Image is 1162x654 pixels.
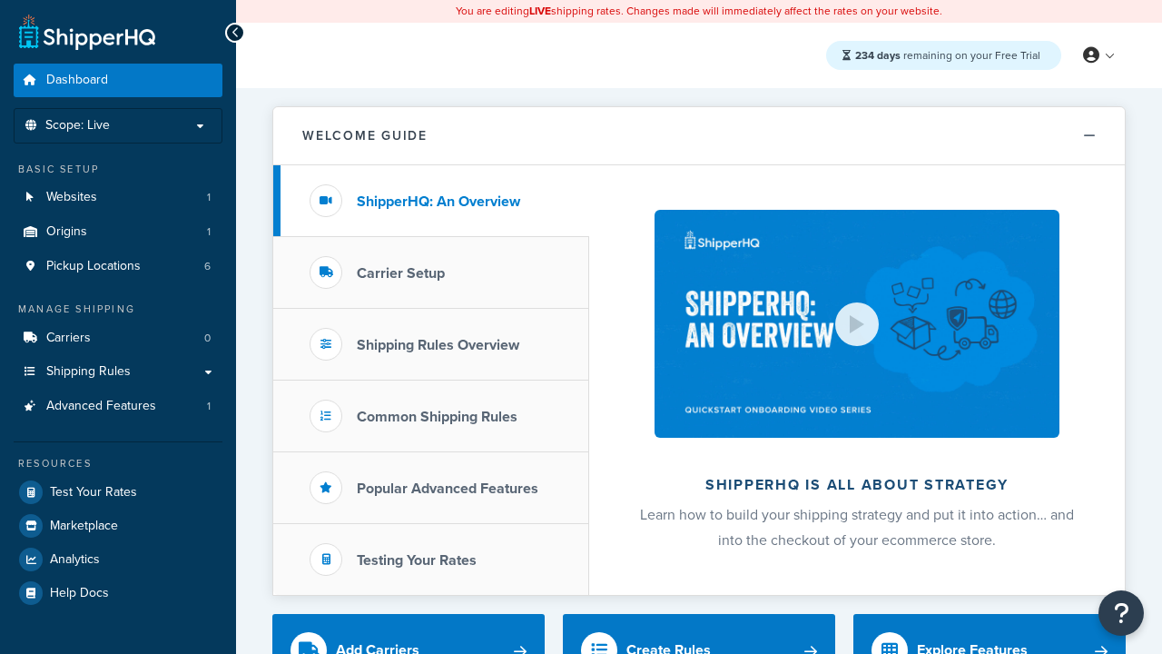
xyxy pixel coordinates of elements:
[204,259,211,274] span: 6
[855,47,901,64] strong: 234 days
[14,476,222,509] a: Test Your Rates
[357,409,517,425] h3: Common Shipping Rules
[357,481,538,497] h3: Popular Advanced Features
[273,107,1125,165] button: Welcome Guide
[46,259,141,274] span: Pickup Locations
[14,250,222,283] li: Pickup Locations
[637,477,1077,493] h2: ShipperHQ is all about strategy
[14,250,222,283] a: Pickup Locations6
[14,162,222,177] div: Basic Setup
[529,3,551,19] b: LIVE
[14,355,222,389] a: Shipping Rules
[14,215,222,249] a: Origins1
[14,456,222,471] div: Resources
[46,399,156,414] span: Advanced Features
[357,552,477,569] h3: Testing Your Rates
[14,181,222,214] li: Websites
[46,224,87,240] span: Origins
[14,64,222,97] a: Dashboard
[46,73,108,88] span: Dashboard
[855,47,1040,64] span: remaining on your Free Trial
[14,577,222,609] a: Help Docs
[357,265,445,282] h3: Carrier Setup
[50,519,118,534] span: Marketplace
[14,322,222,355] li: Carriers
[207,190,211,205] span: 1
[640,504,1074,550] span: Learn how to build your shipping strategy and put it into action… and into the checkout of your e...
[50,586,109,601] span: Help Docs
[50,552,100,568] span: Analytics
[207,224,211,240] span: 1
[357,193,520,210] h3: ShipperHQ: An Overview
[14,390,222,423] li: Advanced Features
[50,485,137,500] span: Test Your Rates
[14,322,222,355] a: Carriers0
[1098,590,1144,636] button: Open Resource Center
[357,337,519,353] h3: Shipping Rules Overview
[46,331,91,346] span: Carriers
[302,129,428,143] h2: Welcome Guide
[14,510,222,542] a: Marketplace
[14,215,222,249] li: Origins
[46,364,131,380] span: Shipping Rules
[14,543,222,576] a: Analytics
[14,390,222,423] a: Advanced Features1
[207,399,211,414] span: 1
[655,210,1059,438] img: ShipperHQ is all about strategy
[14,302,222,317] div: Manage Shipping
[14,181,222,214] a: Websites1
[46,190,97,205] span: Websites
[204,331,211,346] span: 0
[45,118,110,134] span: Scope: Live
